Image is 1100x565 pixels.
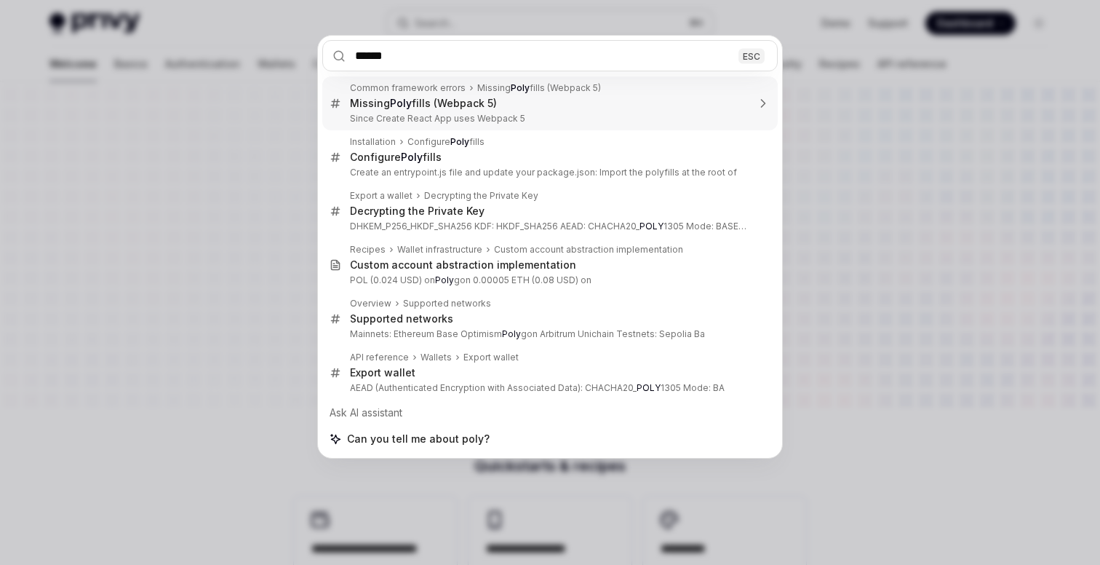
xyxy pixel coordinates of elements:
[350,298,391,309] div: Overview
[450,136,469,147] b: Poly
[435,274,454,285] b: Poly
[350,151,442,164] div: Configure fills
[403,298,491,309] div: Supported networks
[390,97,412,109] b: Poly
[350,366,415,379] div: Export wallet
[502,328,521,339] b: Poly
[397,244,482,256] div: Wallet infrastructure
[350,258,576,272] div: Custom account abstraction implementation
[350,97,497,110] div: Missing fills (Webpack 5)
[350,221,747,232] p: DHKEM_P256_HKDF_SHA256 KDF: HKDF_SHA256 AEAD: CHACHA20_ 1305 Mode: BASE To de
[639,221,663,232] b: POLY
[401,151,423,163] b: Poly
[350,352,409,363] div: API reference
[350,205,485,218] div: Decrypting the Private Key
[350,244,386,256] div: Recipes
[637,382,661,393] b: POLY
[350,274,747,286] p: POL (0.024 USD) on gon 0.00005 ETH (0.08 USD) on
[350,312,453,325] div: Supported networks
[347,432,490,446] span: Can you tell me about poly?
[494,244,683,256] div: Custom account abstraction implementation
[407,136,485,148] div: Configure fills
[350,328,747,340] p: Mainnets: Ethereum Base Optimism gon Arbitrum Unichain Testnets: Sepolia Ba
[350,82,466,94] div: Common framework errors
[350,113,747,125] p: Since Create React App uses Webpack 5
[511,82,530,93] b: Poly
[421,352,452,363] div: Wallets
[738,48,765,63] div: ESC
[350,382,747,394] p: AEAD (Authenticated Encryption with Associated Data): CHACHA20_ 1305 Mode: BA
[350,136,396,148] div: Installation
[350,190,412,202] div: Export a wallet
[350,167,747,178] p: Create an entrypoint.js file and update your package.json: Import the polyfills at the root of
[424,190,538,202] div: Decrypting the Private Key
[477,82,601,94] div: Missing fills (Webpack 5)
[322,400,778,426] div: Ask AI assistant
[463,352,519,363] div: Export wallet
